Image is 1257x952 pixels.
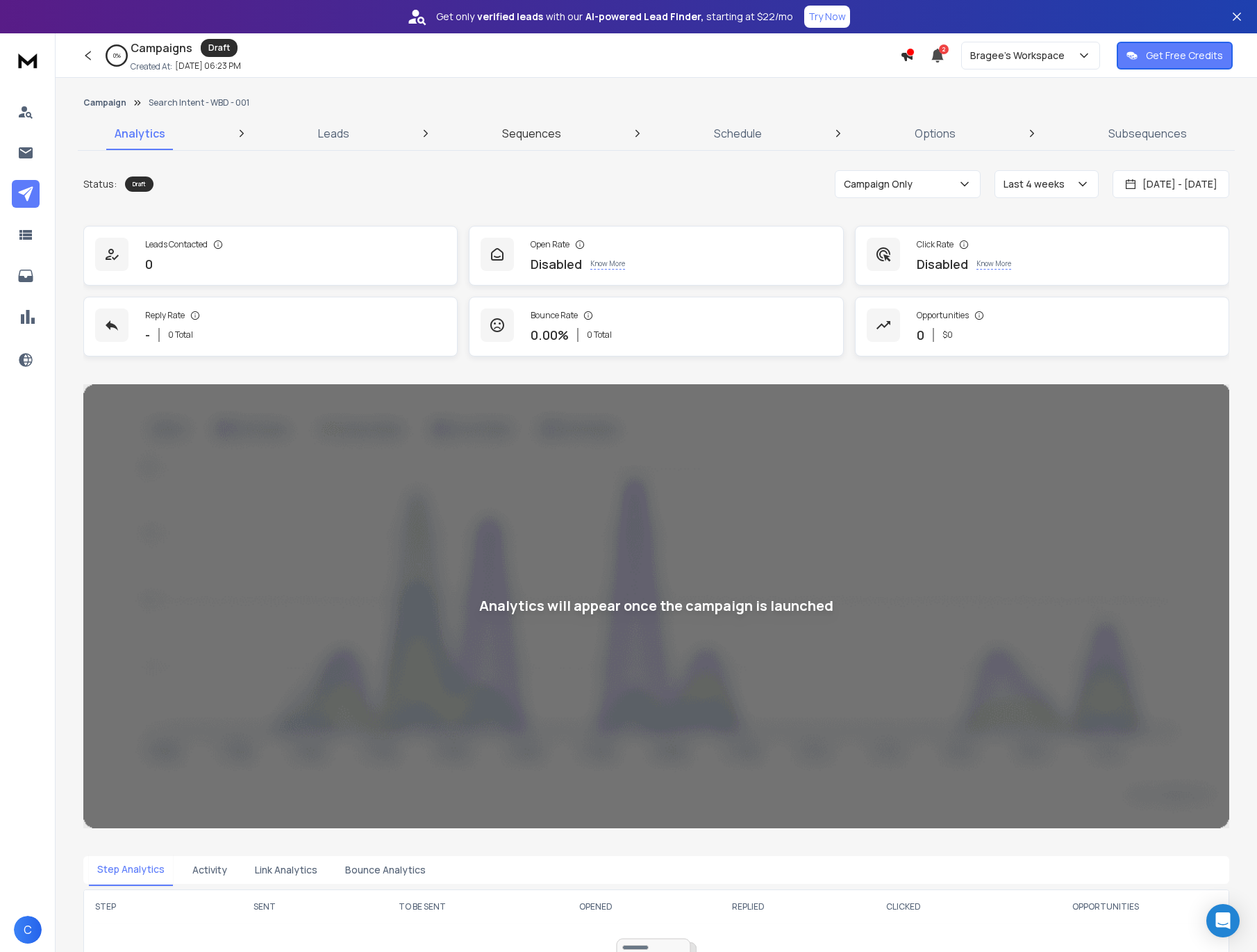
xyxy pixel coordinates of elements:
[83,297,458,356] a: Reply Rate-0 Total
[494,117,569,150] a: Sequences
[587,329,612,340] p: 0 Total
[1108,125,1187,142] p: Subsequences
[917,325,924,345] p: 0
[824,890,982,924] th: CLICKED
[203,890,326,924] th: SENT
[83,384,1229,828] img: No Data
[855,297,1229,356] a: Opportunities0$0
[106,117,174,150] a: Analytics
[201,39,238,57] div: Draft
[175,60,241,72] p: [DATE] 06:23 PM
[673,890,825,924] th: REPLIED
[125,177,153,192] div: Draft
[1117,42,1233,69] button: Get Free Credits
[145,254,153,274] p: 0
[326,890,519,924] th: TO BE SENT
[714,125,762,142] p: Schedule
[939,44,949,54] span: 2
[982,890,1229,924] th: OPPORTUNITIES
[83,97,126,108] button: Campaign
[804,6,850,28] button: Try Now
[89,854,173,886] button: Step Analytics
[113,51,121,60] p: 0 %
[310,117,358,150] a: Leads
[844,177,918,191] p: Campaign Only
[131,61,172,72] p: Created At:
[145,239,208,250] p: Leads Contacted
[477,10,543,24] strong: verified leads
[585,10,704,24] strong: AI-powered Lead Finder,
[1004,177,1070,191] p: Last 4 weeks
[247,855,326,885] button: Link Analytics
[83,226,458,286] a: Leads Contacted0
[590,258,625,270] p: Know More
[469,226,843,286] a: Open RateDisabledKnow More
[145,325,150,345] p: -
[942,329,953,340] p: $ 0
[855,226,1229,286] a: Click RateDisabledKnow More
[915,125,956,142] p: Options
[808,10,846,24] p: Try Now
[145,310,185,321] p: Reply Rate
[519,890,673,924] th: OPENED
[917,310,969,321] p: Opportunities
[1146,49,1223,63] p: Get Free Credits
[917,254,968,274] p: Disabled
[706,117,770,150] a: Schedule
[131,40,192,56] h1: Campaigns
[479,596,833,616] div: Analytics will appear once the campaign is launched
[469,297,843,356] a: Bounce Rate0.00%0 Total
[14,47,42,73] img: logo
[917,239,954,250] p: Click Rate
[436,10,793,24] p: Get only with our starting at $22/mo
[531,325,569,345] p: 0.00 %
[115,125,165,142] p: Analytics
[1100,117,1195,150] a: Subsequences
[502,125,561,142] p: Sequences
[84,890,203,924] th: STEP
[83,177,117,191] p: Status:
[531,239,569,250] p: Open Rate
[531,310,578,321] p: Bounce Rate
[149,97,249,108] p: Search Intent - WBD - 001
[531,254,582,274] p: Disabled
[168,329,193,340] p: 0 Total
[14,916,42,944] button: C
[1206,904,1240,937] div: Open Intercom Messenger
[906,117,964,150] a: Options
[976,258,1011,270] p: Know More
[337,855,434,885] button: Bounce Analytics
[1113,170,1229,198] button: [DATE] - [DATE]
[318,125,349,142] p: Leads
[970,49,1070,63] p: Bragee's Workspace
[184,855,235,885] button: Activity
